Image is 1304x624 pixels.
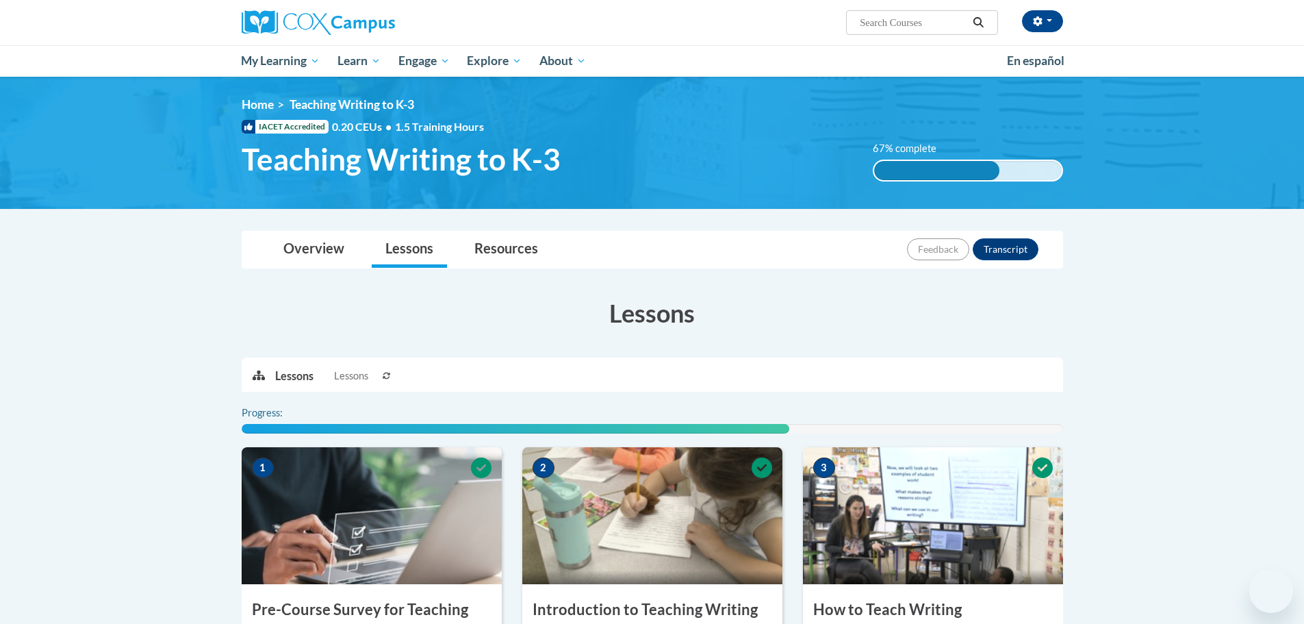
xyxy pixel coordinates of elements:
span: IACET Accredited [242,120,329,134]
span: 1 [252,458,274,478]
span: Learn [337,53,381,69]
h3: How to Teach Writing [803,599,1063,621]
iframe: Button to launch messaging window [1249,569,1293,613]
button: Feedback [907,238,969,260]
a: Home [242,97,274,112]
button: Account Settings [1022,10,1063,32]
span: Engage [398,53,450,69]
a: Resources [461,232,552,268]
span: 3 [813,458,835,478]
span: Teaching Writing to K-3 [290,97,414,112]
input: Search Courses [858,14,968,31]
h3: Introduction to Teaching Writing [522,599,782,621]
a: Explore [458,45,530,77]
div: 67% complete [874,161,999,180]
span: My Learning [241,53,320,69]
span: • [385,120,392,133]
button: Transcript [973,238,1038,260]
a: Learn [329,45,389,77]
a: Overview [270,232,358,268]
label: 67% complete [873,141,951,156]
span: About [539,53,586,69]
button: Search [968,14,988,31]
a: My Learning [233,45,329,77]
span: 1.5 Training Hours [395,120,484,133]
img: Cox Campus [242,10,395,35]
span: 0.20 CEUs [332,119,395,134]
img: Course Image [242,447,502,584]
a: Lessons [372,232,447,268]
p: Lessons [275,369,314,384]
img: Course Image [522,447,782,584]
h3: Lessons [242,296,1063,330]
span: 2 [533,458,554,478]
span: Explore [467,53,522,69]
span: Teaching Writing to K-3 [242,141,561,177]
a: About [530,45,595,77]
img: Course Image [803,447,1063,584]
div: Main menu [221,45,1084,77]
a: Cox Campus [242,10,502,35]
a: Engage [389,45,459,77]
span: Lessons [334,369,368,384]
span: En español [1007,53,1064,68]
a: En español [998,47,1073,75]
label: Progress: [242,405,320,421]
